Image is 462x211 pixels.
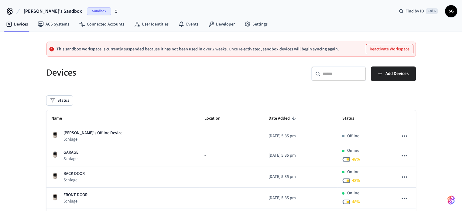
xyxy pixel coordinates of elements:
[51,193,59,201] img: Schlage Sense Smart Deadbolt with Camelot Trim, Front
[347,148,359,154] p: Online
[366,44,413,54] button: Reactivate Workspace
[385,70,409,78] span: Add Devices
[371,66,416,81] button: Add Devices
[46,110,416,209] table: sticky table
[129,19,173,30] a: User Identities
[352,199,360,205] span: 48 %
[33,19,74,30] a: ACS Systems
[63,136,122,142] p: Schlage
[269,114,298,123] span: Date Added
[426,8,438,14] span: Ctrl K
[240,19,272,30] a: Settings
[394,6,443,17] div: Find by IDCtrl K
[63,149,78,156] p: GARAGE
[173,19,203,30] a: Events
[347,190,359,196] p: Online
[63,130,122,136] p: [PERSON_NAME]'s Offline Device
[204,174,206,180] span: -
[204,152,206,159] span: -
[203,19,240,30] a: Developer
[46,96,73,105] button: Status
[406,8,424,14] span: Find by ID
[24,8,82,15] span: [PERSON_NAME]'s Sandbox
[51,131,59,138] img: Schlage Sense Smart Deadbolt with Camelot Trim, Front
[63,171,85,177] p: BACK DOOR
[63,192,87,198] p: FRONT DOOR
[51,151,59,158] img: Schlage Sense Smart Deadbolt with Camelot Trim, Front
[63,177,85,183] p: Schlage
[56,47,339,52] p: This sandbox workspace is currently suspended because it has not been used in over 2 weeks. Once ...
[87,7,111,15] span: Sandbox
[46,66,228,79] h5: Devices
[204,114,228,123] span: Location
[269,174,333,180] p: [DATE] 5:35 pm
[63,198,87,204] p: Schlage
[204,133,206,139] span: -
[446,6,457,17] span: SG
[347,169,359,175] p: Online
[204,195,206,201] span: -
[63,156,78,162] p: Schlage
[342,114,362,123] span: Status
[269,152,333,159] p: [DATE] 5:35 pm
[74,19,129,30] a: Connected Accounts
[347,133,359,139] p: Offline
[352,178,360,184] span: 48 %
[269,133,333,139] p: [DATE] 5:35 pm
[269,195,333,201] p: [DATE] 5:35 pm
[51,114,70,123] span: Name
[447,195,455,205] img: SeamLogoGradient.69752ec5.svg
[1,19,33,30] a: Devices
[445,5,457,17] button: SG
[51,172,59,179] img: Schlage Sense Smart Deadbolt with Camelot Trim, Front
[352,156,360,162] span: 48 %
